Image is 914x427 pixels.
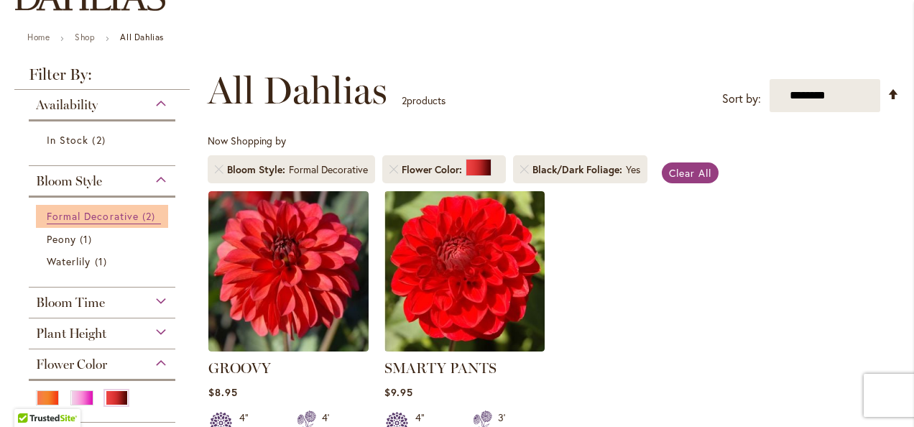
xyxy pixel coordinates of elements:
[520,165,529,174] a: Remove Black/Dark Foliage Yes
[402,93,407,107] span: 2
[402,162,466,177] span: Flower Color
[402,89,446,112] p: products
[662,162,719,183] a: Clear All
[36,295,105,311] span: Bloom Time
[47,133,88,147] span: In Stock
[47,232,76,246] span: Peony
[47,231,161,247] a: Peony 1
[384,191,545,352] img: SMARTY PANTS
[384,341,545,354] a: SMARTY PANTS
[47,208,161,224] a: Formal Decorative 2
[626,162,640,177] div: Yes
[36,326,106,341] span: Plant Height
[142,208,159,224] span: 2
[669,166,711,180] span: Clear All
[389,165,398,174] a: Remove Flower Color Red
[47,254,91,268] span: Waterlily
[27,32,50,42] a: Home
[36,97,98,113] span: Availability
[36,357,107,372] span: Flower Color
[14,67,190,90] strong: Filter By:
[215,165,223,174] a: Remove Bloom Style Formal Decorative
[289,162,368,177] div: Formal Decorative
[208,191,369,352] img: GROOVY
[95,254,111,269] span: 1
[384,385,413,399] span: $9.95
[208,385,238,399] span: $8.95
[208,359,271,377] a: GROOVY
[722,86,761,112] label: Sort by:
[92,132,109,147] span: 2
[208,341,369,354] a: GROOVY
[384,359,497,377] a: SMARTY PANTS
[47,254,161,269] a: Waterlily 1
[36,173,102,189] span: Bloom Style
[11,376,51,416] iframe: Launch Accessibility Center
[80,231,96,247] span: 1
[75,32,95,42] a: Shop
[208,69,387,112] span: All Dahlias
[120,32,164,42] strong: All Dahlias
[227,162,289,177] span: Bloom Style
[532,162,626,177] span: Black/Dark Foliage
[208,134,286,147] span: Now Shopping by
[47,209,139,223] span: Formal Decorative
[47,132,161,147] a: In Stock 2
